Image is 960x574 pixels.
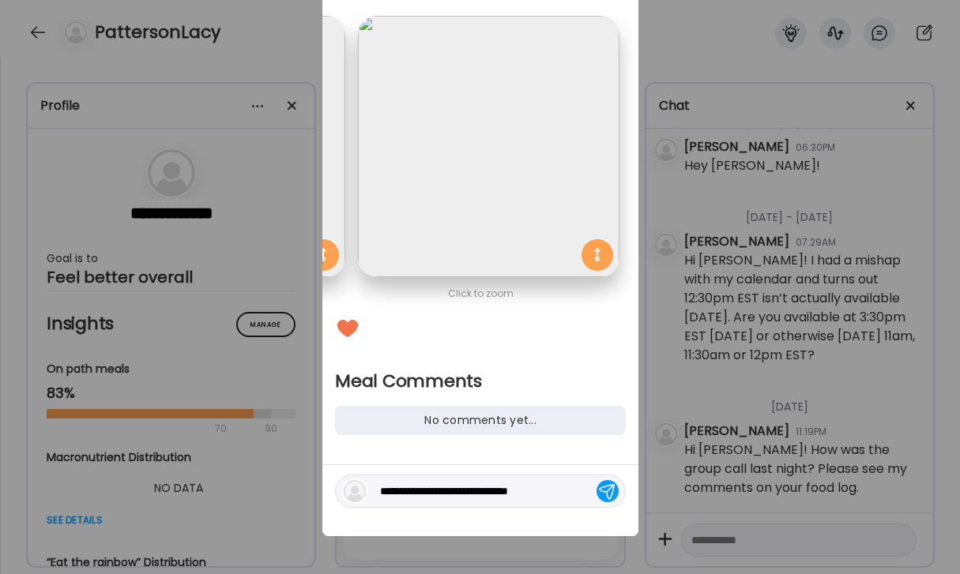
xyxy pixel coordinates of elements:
h2: Meal Comments [335,370,626,393]
img: bg-avatar-default.svg [344,480,366,502]
div: No comments yet... [335,406,626,435]
img: images%2Fz7ZNKSwFXCTyQAfmCsBALgWRVi52%2FSb7Gz5nAnxIkj6tWQayv%2F7owypSKVHf2Ror8rCPUz_1080 [84,16,345,277]
img: images%2Fz7ZNKSwFXCTyQAfmCsBALgWRVi52%2FSb7Gz5nAnxIkj6tWQayv%2F2w0midfWKLTEhFdxpd7S_1080 [358,16,619,277]
div: Click to zoom [335,284,626,303]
